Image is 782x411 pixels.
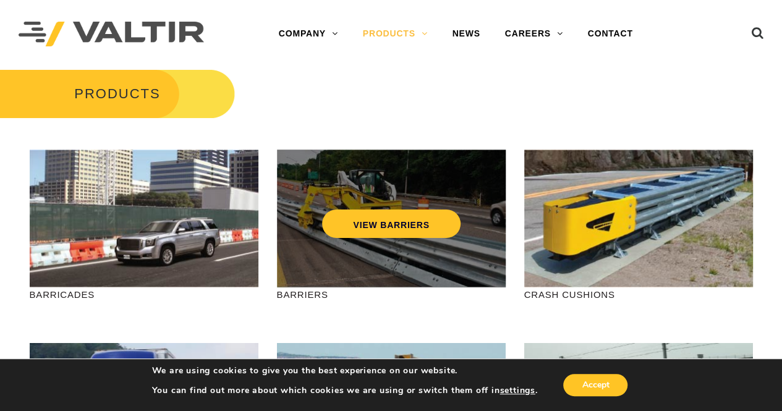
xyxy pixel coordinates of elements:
[322,210,460,238] a: VIEW BARRIERS
[19,22,204,47] img: Valtir
[576,22,645,46] a: CONTACT
[499,385,535,396] button: settings
[493,22,576,46] a: CAREERS
[351,22,440,46] a: PRODUCTS
[152,365,538,376] p: We are using cookies to give you the best experience on our website.
[30,287,258,302] p: BARRICADES
[266,22,351,46] a: COMPANY
[524,287,753,302] p: CRASH CUSHIONS
[440,22,492,46] a: NEWS
[563,374,627,396] button: Accept
[152,385,538,396] p: You can find out more about which cookies we are using or switch them off in .
[277,287,506,302] p: BARRIERS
